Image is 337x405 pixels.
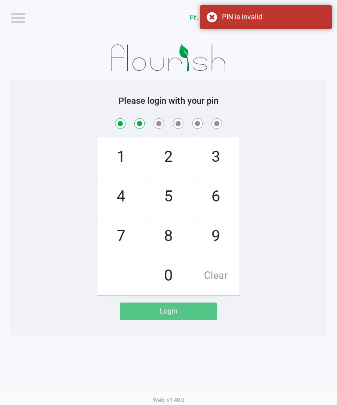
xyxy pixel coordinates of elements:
span: 8 [145,217,192,255]
span: Ft. Myers WC [190,13,275,23]
span: 6 [193,177,239,216]
span: 5 [145,177,192,216]
span: Web: v1.40.0 [153,397,184,403]
h5: Please login with your pin [17,95,320,106]
span: 4 [98,177,144,216]
span: 1 [98,138,144,176]
span: 7 [98,217,144,255]
span: 9 [193,217,239,255]
span: 0 [145,256,192,295]
span: 3 [193,138,239,176]
span: Clear [193,256,239,295]
span: 2 [145,138,192,176]
div: PIN is invalid [222,12,325,22]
